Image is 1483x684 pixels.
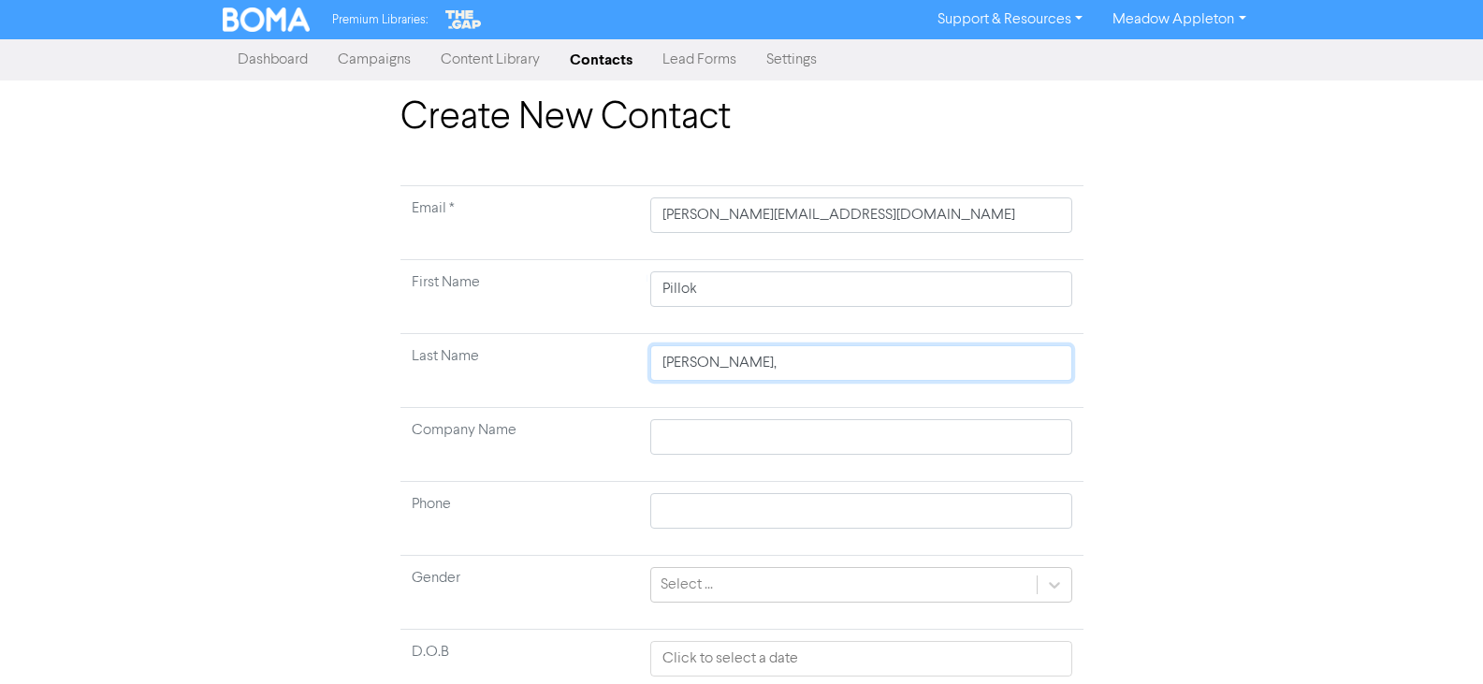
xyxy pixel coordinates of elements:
[400,556,640,630] td: Gender
[223,41,323,79] a: Dashboard
[661,574,713,596] div: Select ...
[555,41,647,79] a: Contacts
[400,482,640,556] td: Phone
[751,41,832,79] a: Settings
[923,5,1098,35] a: Support & Resources
[223,7,311,32] img: BOMA Logo
[400,260,640,334] td: First Name
[400,186,640,260] td: Required
[1098,5,1260,35] a: Meadow Appleton
[323,41,426,79] a: Campaigns
[647,41,751,79] a: Lead Forms
[400,408,640,482] td: Company Name
[332,14,428,26] span: Premium Libraries:
[1389,594,1483,684] iframe: Chat Widget
[650,641,1071,677] input: Click to select a date
[400,95,1083,140] h1: Create New Contact
[426,41,555,79] a: Content Library
[443,7,484,32] img: The Gap
[400,334,640,408] td: Last Name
